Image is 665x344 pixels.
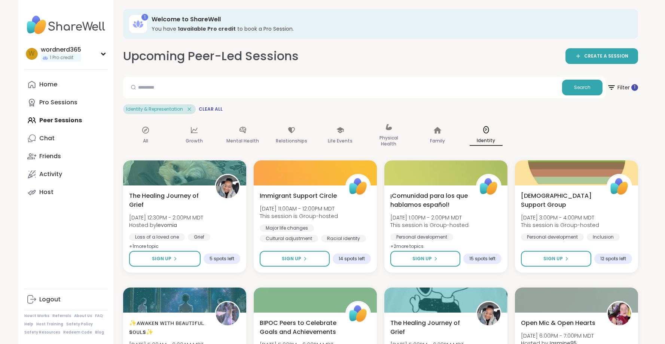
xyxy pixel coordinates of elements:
span: 12 spots left [600,256,626,262]
span: [DATE] 6:00PM - 7:00PM MDT [521,332,594,340]
img: ShareWell [347,302,370,325]
span: Hosted by [129,221,203,229]
img: ShareWell [477,175,500,198]
span: Sign Up [152,255,171,262]
a: Chat [24,129,108,147]
h2: Upcoming Peer-Led Sessions [123,48,299,65]
span: 5 spots left [210,256,234,262]
b: levornia [156,221,177,229]
span: The Healing Journey of Grief [129,191,207,209]
span: 14 spots left [339,256,365,262]
div: Chat [39,134,55,142]
p: Relationships [276,136,307,145]
span: Search [574,84,591,91]
a: About Us [74,313,92,319]
span: Sign Up [412,255,432,262]
img: levornia [477,302,500,325]
span: Filter [607,79,638,96]
div: Major life changes [260,224,314,232]
button: Sign Up [521,251,591,267]
p: All [143,136,148,145]
h3: Welcome to ShareWell [152,15,628,24]
span: [DATE] 1:00PM - 2:00PM MDT [390,214,469,221]
button: Search [562,80,603,95]
a: Safety Resources [24,330,60,335]
span: CREATE A SESSION [584,53,628,59]
span: ¡Comunidad para los que hablamos español! [390,191,468,209]
span: This session is Group-hosted [521,221,599,229]
div: Host [39,188,54,196]
p: Identity [470,136,503,146]
span: [DATE] 12:30PM - 2:00PM MDT [129,214,203,221]
div: Personal development [390,233,453,241]
span: Open Mic & Open Hearts [521,319,595,328]
a: Activity [24,165,108,183]
div: Racial identity [321,235,366,242]
a: Pro Sessions [24,93,108,111]
button: Sign Up [390,251,460,267]
a: Friends [24,147,108,165]
h3: You have to book a Pro Session. [152,25,628,33]
div: Personal development [521,233,584,241]
span: Immigrant Support Circle [260,191,337,200]
span: This session is Group-hosted [390,221,469,229]
div: Inclusion [587,233,620,241]
a: Host Training [36,322,63,327]
a: Help [24,322,33,327]
img: levornia [216,175,239,198]
a: Redeem Code [63,330,92,335]
span: This session is Group-hosted [260,212,338,220]
div: Friends [39,152,61,160]
a: FAQ [95,313,103,319]
span: [DEMOGRAPHIC_DATA] Support Group [521,191,598,209]
span: w [28,49,35,59]
div: Grief [188,233,210,241]
div: wordnerd365 [41,46,81,54]
span: The Healing Journey of Grief [390,319,468,337]
div: Home [39,80,57,89]
span: Clear All [199,106,223,112]
p: Mental Health [226,136,259,145]
b: 1 available Pro credit [178,25,236,33]
span: [DATE] 3:00PM - 4:00PM MDT [521,214,599,221]
img: ShareWell [608,175,631,198]
div: Activity [39,170,62,178]
img: ShareWell Nav Logo [24,12,108,38]
img: ShareWell [347,175,370,198]
a: Safety Policy [66,322,93,327]
span: Sign Up [282,255,301,262]
span: 15 spots left [469,256,495,262]
span: Identity & Representation [126,106,183,112]
p: Family [430,136,445,145]
span: 1 Pro credit [50,55,73,61]
a: Host [24,183,108,201]
button: Filter 1 [607,77,638,98]
span: Sign Up [543,255,563,262]
a: Blog [95,330,104,335]
p: Growth [186,136,203,145]
div: Cultural adjustment [260,235,318,242]
img: Jasmine95 [608,302,631,325]
a: Referrals [52,313,71,319]
span: [DATE] 11:00AM - 12:00PM MDT [260,205,338,212]
button: Sign Up [129,251,201,267]
div: Logout [39,295,61,304]
div: 1 [141,14,148,21]
a: How It Works [24,313,49,319]
div: Loss of a loved one [129,233,185,241]
span: BIPOC Peers to Celebrate Goals and Achievements [260,319,337,337]
img: lyssa [216,302,239,325]
div: Pro Sessions [39,98,77,107]
span: ✨ᴀᴡᴀᴋᴇɴ ᴡɪᴛʜ ʙᴇᴀᴜᴛɪғᴜʟ sᴏᴜʟs✨ [129,319,207,337]
span: 1 [634,84,635,90]
p: Life Events [328,136,353,145]
a: Home [24,76,108,93]
button: Sign Up [260,251,330,267]
a: Logout [24,291,108,308]
p: Physical Health [372,133,405,148]
a: CREATE A SESSION [565,48,638,64]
